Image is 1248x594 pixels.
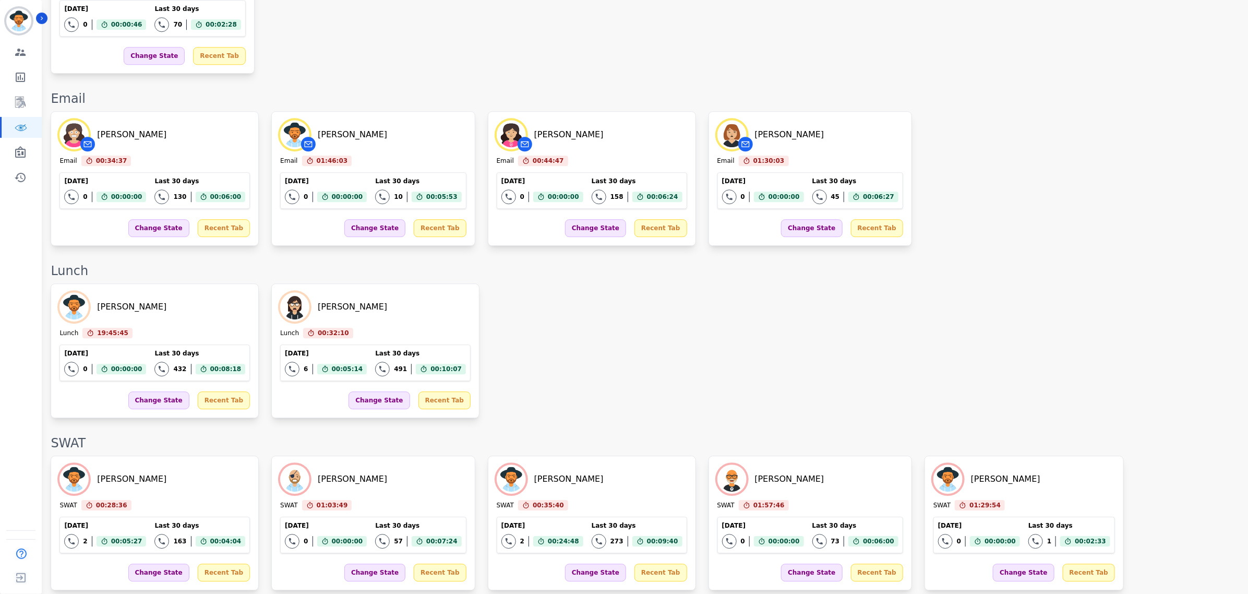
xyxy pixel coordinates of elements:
[332,536,363,547] span: 00:00:00
[83,365,87,373] div: 0
[501,177,583,185] div: [DATE]
[317,156,348,166] span: 01:46:03
[304,537,308,545] div: 0
[344,564,405,581] div: Change State
[280,120,309,149] img: Avatar
[781,564,842,581] div: Change State
[97,301,166,313] div: [PERSON_NAME]
[985,536,1016,547] span: 00:00:00
[647,536,678,547] span: 00:09:40
[64,349,146,358] div: [DATE]
[59,465,89,494] img: Avatar
[154,5,241,13] div: Last 30 days
[722,177,804,185] div: [DATE]
[375,521,461,530] div: Last 30 days
[51,435,1238,452] div: SWAT
[520,193,524,201] div: 0
[97,128,166,141] div: [PERSON_NAME]
[210,192,242,202] span: 00:06:00
[285,521,367,530] div: [DATE]
[851,564,903,581] div: Recent Tab
[210,364,242,374] span: 00:08:18
[83,20,87,29] div: 0
[394,365,407,373] div: 491
[717,501,735,510] div: SWAT
[198,564,250,581] div: Recent Tab
[280,292,309,322] img: Avatar
[210,536,242,547] span: 00:04:04
[280,501,297,510] div: SWAT
[154,521,245,530] div: Last 30 days
[51,90,1238,107] div: Email
[83,193,87,201] div: 0
[97,473,166,485] div: [PERSON_NAME]
[285,349,367,358] div: [DATE]
[304,365,308,373] div: 6
[198,391,250,409] div: Recent Tab
[318,473,387,485] div: [PERSON_NAME]
[198,219,250,237] div: Recent Tab
[497,120,526,149] img: Avatar
[565,219,626,237] div: Change State
[280,465,309,494] img: Avatar
[111,192,142,202] span: 00:00:00
[812,521,898,530] div: Last 30 days
[592,177,682,185] div: Last 30 days
[173,193,186,201] div: 130
[497,465,526,494] img: Avatar
[154,349,245,358] div: Last 30 days
[206,19,237,30] span: 00:02:28
[863,192,894,202] span: 00:06:27
[349,391,410,409] div: Change State
[375,177,461,185] div: Last 30 days
[414,219,466,237] div: Recent Tab
[111,364,142,374] span: 00:00:00
[520,537,524,545] div: 2
[717,465,747,494] img: Avatar
[497,157,514,166] div: Email
[394,193,403,201] div: 10
[51,263,1238,279] div: Lunch
[831,537,840,545] div: 73
[533,156,564,166] span: 00:44:47
[193,47,245,65] div: Recent Tab
[59,329,78,338] div: Lunch
[634,219,687,237] div: Recent Tab
[610,193,623,201] div: 158
[173,20,182,29] div: 70
[851,219,903,237] div: Recent Tab
[722,521,804,530] div: [DATE]
[426,192,458,202] span: 00:05:53
[993,564,1054,581] div: Change State
[414,564,466,581] div: Recent Tab
[154,177,245,185] div: Last 30 days
[280,329,299,338] div: Lunch
[969,500,1001,510] span: 01:29:54
[753,500,785,510] span: 01:57:46
[304,193,308,201] div: 0
[741,537,745,545] div: 0
[933,501,951,510] div: SWAT
[971,473,1040,485] div: [PERSON_NAME]
[83,537,87,545] div: 2
[533,500,564,510] span: 00:35:40
[59,120,89,149] img: Avatar
[64,177,146,185] div: [DATE]
[332,192,363,202] span: 00:00:00
[565,564,626,581] div: Change State
[938,521,1020,530] div: [DATE]
[1028,521,1110,530] div: Last 30 days
[831,193,840,201] div: 45
[124,47,185,65] div: Change State
[592,521,682,530] div: Last 30 days
[128,391,189,409] div: Change State
[59,157,77,166] div: Email
[755,473,824,485] div: [PERSON_NAME]
[96,156,127,166] span: 00:34:37
[497,501,514,510] div: SWAT
[332,364,363,374] span: 00:05:14
[128,564,189,581] div: Change State
[781,219,842,237] div: Change State
[863,536,894,547] span: 00:06:00
[717,157,735,166] div: Email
